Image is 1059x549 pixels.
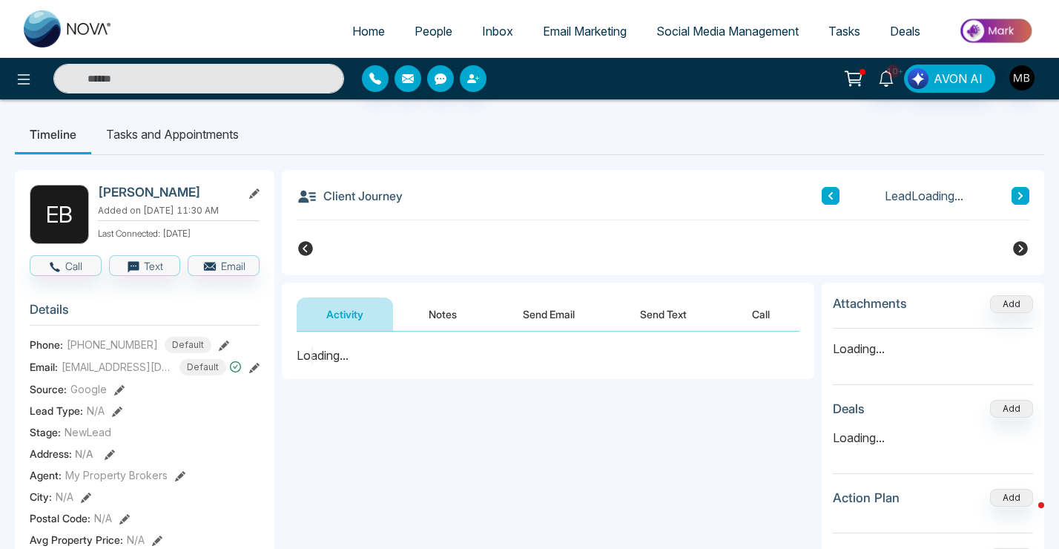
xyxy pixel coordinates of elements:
span: N/A [87,403,105,418]
p: Loading... [833,429,1033,447]
span: Lead Loading... [885,187,963,205]
span: Email Marketing [543,24,627,39]
span: Stage: [30,424,61,440]
span: AVON AI [934,70,983,88]
iframe: Intercom live chat [1009,499,1044,534]
span: Default [179,359,226,375]
li: Timeline [15,114,91,154]
button: Call [722,297,799,331]
span: [EMAIL_ADDRESS][DOMAIN_NAME] [62,359,173,375]
img: Market-place.gif [943,14,1050,47]
h3: Action Plan [833,490,900,505]
span: Add [990,297,1033,309]
img: User Avatar [1009,65,1035,91]
a: Inbox [467,17,528,45]
div: Loading... [297,346,799,364]
a: Email Marketing [528,17,641,45]
span: My Property Brokers [65,467,168,483]
span: 10+ [886,65,900,78]
div: E B [30,185,89,244]
p: Last Connected: [DATE] [98,224,260,240]
span: [PHONE_NUMBER] [67,337,158,352]
span: People [415,24,452,39]
a: 10+ [868,65,904,91]
span: Home [352,24,385,39]
span: Lead Type: [30,403,83,418]
span: Address: [30,446,93,461]
button: Send Email [493,297,604,331]
span: N/A [56,489,73,504]
img: Nova CRM Logo [24,10,113,47]
button: Add [990,295,1033,313]
h2: [PERSON_NAME] [98,185,236,200]
h3: Attachments [833,296,907,311]
button: AVON AI [904,65,995,93]
span: N/A [94,510,112,526]
span: City : [30,489,52,504]
p: Added on [DATE] 11:30 AM [98,204,260,217]
button: Text [109,255,181,276]
span: Social Media Management [656,24,799,39]
span: Email: [30,359,58,375]
span: N/A [75,447,93,460]
span: Tasks [828,24,860,39]
span: N/A [127,532,145,548]
button: Add [990,400,1033,418]
p: Loading... [833,329,1033,358]
a: Tasks [814,17,875,45]
button: Send Text [610,297,716,331]
button: Call [30,255,102,276]
li: Tasks and Appointments [91,114,254,154]
span: Avg Property Price : [30,532,123,548]
img: Lead Flow [908,68,928,89]
button: Email [188,255,260,276]
span: Postal Code : [30,510,90,526]
button: Activity [297,297,393,331]
a: Social Media Management [641,17,814,45]
button: Notes [399,297,486,331]
span: Agent: [30,467,62,483]
h3: Details [30,302,260,325]
span: Inbox [482,24,513,39]
span: Default [165,337,211,353]
span: Phone: [30,337,63,352]
h3: Deals [833,401,865,416]
a: People [400,17,467,45]
span: Source: [30,381,67,397]
h3: Client Journey [297,185,403,207]
a: Deals [875,17,935,45]
span: NewLead [65,424,111,440]
button: Add [990,489,1033,507]
span: Deals [890,24,920,39]
span: Google [70,381,107,397]
a: Home [337,17,400,45]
